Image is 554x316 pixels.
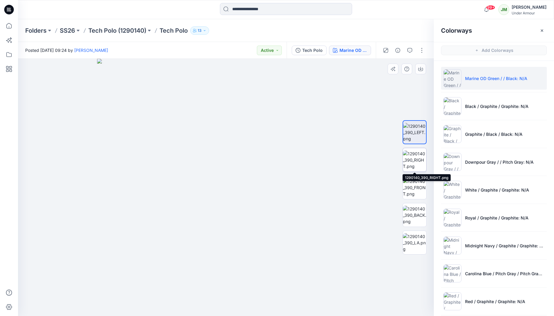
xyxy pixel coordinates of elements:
p: Tech Polo [160,26,188,35]
span: Posted [DATE] 09:24 by [25,47,108,53]
img: Midnight Navy / Graphite / Graphite: N/A [443,237,461,255]
img: 1290140_390_LA.png [403,233,426,252]
div: Marine OD Green / / Black: N/A [339,47,367,54]
p: Graphite / Black / Black: N/A [465,131,522,137]
p: Marine OD Green / / Black: N/A [465,75,527,82]
div: [PERSON_NAME] [512,4,546,11]
p: Red / Graphite / Graphite: N/A [465,298,525,305]
img: 1290140_390_RIGHT.png [403,151,426,169]
p: Carolina Blue / Pitch Gray / Pitch Gray: N/A [465,270,544,277]
img: Carolina Blue / Pitch Gray / Pitch Gray: N/A [443,264,461,282]
img: 1290140_390_BACK.png [403,206,426,225]
div: Under Armour [512,11,546,15]
img: Marine OD Green / / Black: N/A [443,69,461,87]
img: White / Graphite / Graphite: N/A [443,181,461,199]
img: Royal / Graphite / Graphite: N/A [443,209,461,227]
h2: Colorways [441,27,472,34]
p: 13 [198,27,202,34]
p: Midnight Navy / Graphite / Graphite: N/A [465,243,544,249]
p: Black / Graphite / Graphite: N/A [465,103,528,109]
img: eyJhbGciOiJIUzI1NiIsImtpZCI6IjAiLCJzbHQiOiJzZXMiLCJ0eXAiOiJKV1QifQ.eyJkYXRhIjp7InR5cGUiOiJzdG9yYW... [97,59,355,316]
a: [PERSON_NAME] [74,48,108,53]
div: JM [498,4,509,15]
button: Tech Polo [292,46,327,55]
img: Black / Graphite / Graphite: N/A [443,97,461,115]
button: 13 [190,26,209,35]
img: Graphite / Black / Black: N/A [443,125,461,143]
img: Downpour Gray / / Pitch Gray: N/A [443,153,461,171]
a: Folders [25,26,47,35]
span: 99+ [486,5,495,10]
button: Details [393,46,403,55]
p: Royal / Graphite / Graphite: N/A [465,215,528,221]
button: Marine OD Green / / Black: N/A [329,46,371,55]
a: Tech Polo (1290140) [88,26,146,35]
div: Tech Polo [302,47,323,54]
p: Downpour Gray / / Pitch Gray: N/A [465,159,534,165]
img: 1290140_390_LEFT.png [403,123,426,142]
a: SS26 [60,26,75,35]
p: White / Graphite / Graphite: N/A [465,187,529,193]
img: 1290140_390_FRONT.png [403,178,426,197]
img: Red / Graphite / Graphite: N/A [443,292,461,310]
